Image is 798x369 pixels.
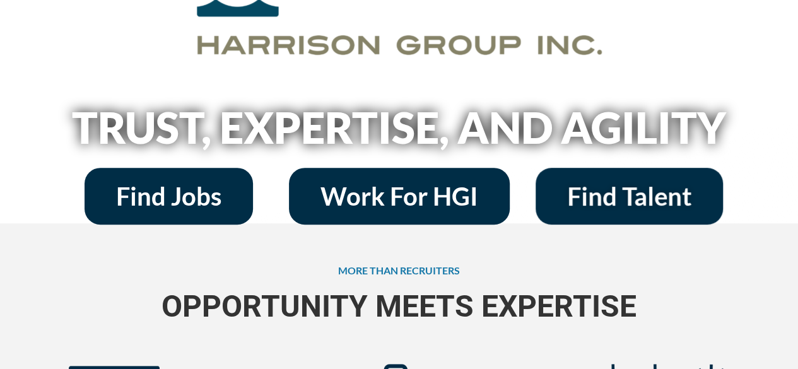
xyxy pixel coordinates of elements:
a: Find Jobs [85,168,253,225]
span: Work For HGI [320,184,478,209]
h2: Trust, Expertise, and Agility [40,106,759,149]
span: OPPORTUNITY MEETS EXPERTISE [21,289,778,324]
a: Find Talent [536,168,723,225]
span: MORE THAN RECRUITERS [338,264,460,276]
span: Find Jobs [116,184,221,209]
span: Find Talent [567,184,691,209]
a: Work For HGI [289,168,510,225]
